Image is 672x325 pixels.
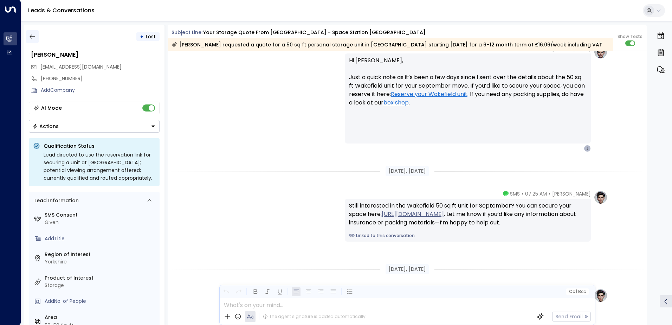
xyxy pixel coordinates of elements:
button: Undo [222,287,231,296]
span: Show Texts [618,33,642,40]
div: Button group with a nested menu [29,120,160,133]
div: Given [45,219,157,226]
div: Still interested in the Wakefield 50 sq ft unit for September? You can secure your space here: . ... [349,202,587,227]
span: Subject Line: [172,29,202,36]
div: [PHONE_NUMBER] [41,75,160,82]
div: Actions [33,123,59,129]
span: [EMAIL_ADDRESS][DOMAIN_NAME] [40,63,122,70]
div: The agent signature is added automatically [263,313,366,320]
span: | [576,289,577,294]
label: Area [45,314,157,321]
div: [DATE], [DATE] [386,166,429,176]
div: Lead Information [32,197,79,204]
div: AI Mode [41,104,62,111]
span: SMS [510,190,520,197]
span: • [549,190,550,197]
div: Yorkshire [45,258,157,266]
span: • [522,190,523,197]
a: Reserve your Wakefield unit [391,90,467,98]
a: [URL][DOMAIN_NAME] [382,210,444,218]
div: [DATE], [DATE] [386,264,429,274]
button: Actions [29,120,160,133]
label: SMS Consent [45,211,157,219]
div: AddNo. of People [45,298,157,305]
span: [PERSON_NAME] [552,190,591,197]
div: AddTitle [45,235,157,242]
div: Lead directed to use the reservation link for securing a unit at [GEOGRAPHIC_DATA]; potential vie... [44,151,155,182]
div: AddCompany [41,87,160,94]
div: Your storage quote from [GEOGRAPHIC_DATA] - Space Station [GEOGRAPHIC_DATA] [203,29,426,36]
div: J [584,145,591,152]
div: [PERSON_NAME] requested a quote for a 50 sq ft personal storage unit in [GEOGRAPHIC_DATA] startin... [172,41,602,48]
img: profile-logo.png [594,45,608,59]
a: Linked to this conversation [349,232,587,239]
a: Leads & Conversations [28,6,95,14]
div: Storage [45,282,157,289]
button: Redo [234,287,243,296]
img: profile-logo.png [594,190,608,204]
span: Lost [146,33,156,40]
a: box shop [383,98,409,107]
span: jem7005@outlook.com [40,63,122,71]
img: profile-logo.png [594,288,608,302]
label: Region of Interest [45,251,157,258]
span: 07:25 AM [525,190,547,197]
label: Product of Interest [45,274,157,282]
div: • [140,30,143,43]
button: Cc|Bcc [566,288,588,295]
div: [PERSON_NAME] [31,51,160,59]
p: Qualification Status [44,142,155,149]
p: Hi [PERSON_NAME], Just a quick note as it’s been a few days since I sent over the details about t... [349,56,587,115]
span: Cc Bcc [569,289,586,294]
